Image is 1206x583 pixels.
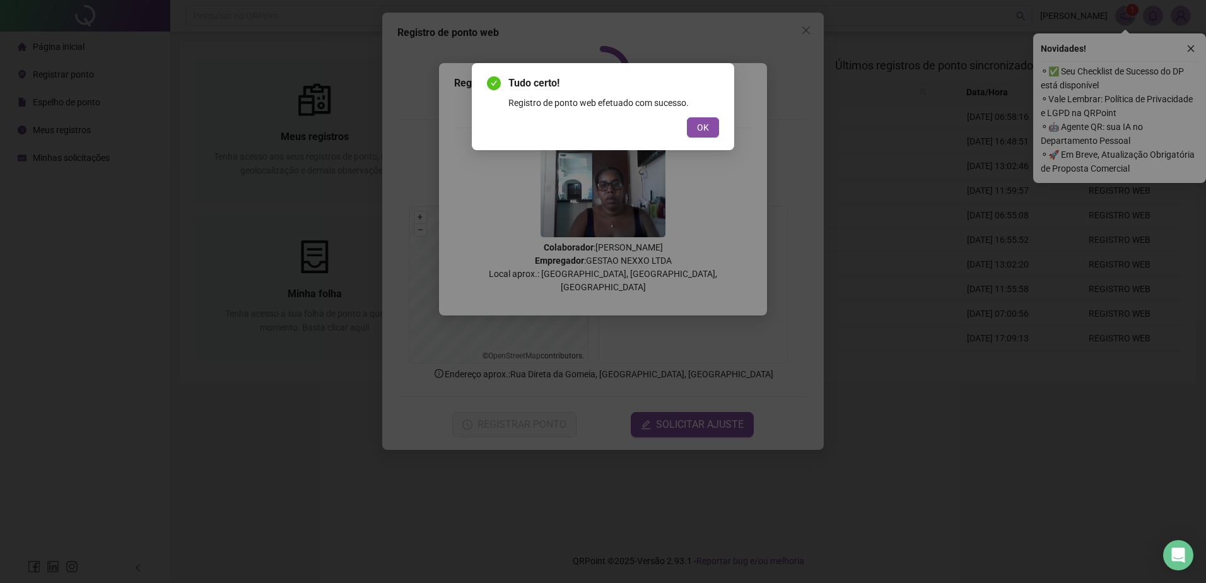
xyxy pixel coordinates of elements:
[687,117,719,138] button: OK
[1163,540,1193,570] div: Open Intercom Messenger
[508,96,719,110] div: Registro de ponto web efetuado com sucesso.
[487,76,501,90] span: check-circle
[697,121,709,134] span: OK
[508,76,719,91] span: Tudo certo!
